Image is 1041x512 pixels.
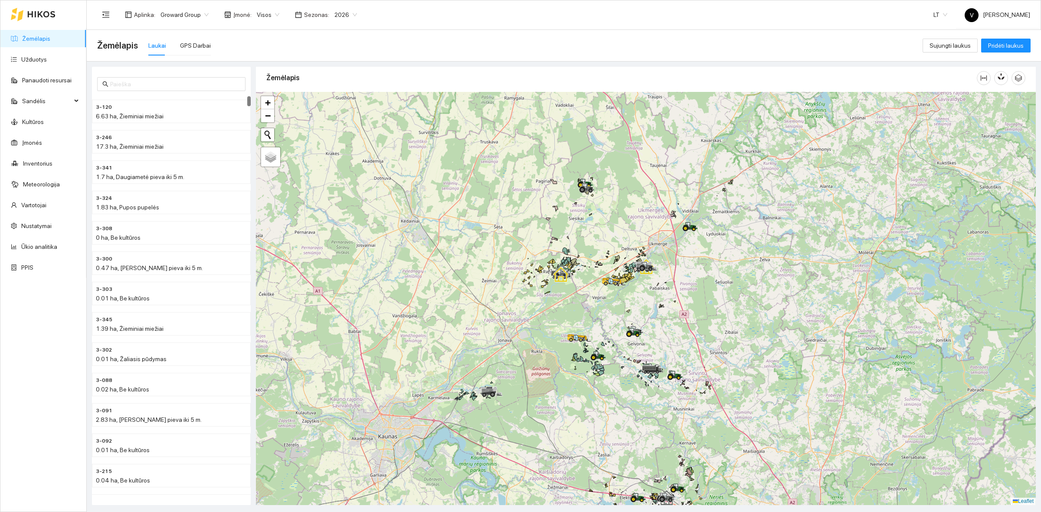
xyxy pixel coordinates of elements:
button: Initiate a new search [261,128,274,141]
button: Pridėti laukus [981,39,1031,52]
span: layout [125,11,132,18]
span: Pridėti laukus [988,41,1024,50]
span: Žemėlapis [97,39,138,52]
span: − [265,110,271,121]
span: 3-092 [96,437,112,445]
a: Leaflet [1013,498,1034,504]
span: Visos [257,8,279,21]
span: 3-246 [96,134,112,142]
span: 0.01 ha, Be kultūros [96,295,150,302]
span: column-width [977,75,990,82]
span: shop [224,11,231,18]
span: 3-324 [96,194,112,202]
span: 1.39 ha, Žieminiai miežiai [96,325,164,332]
a: Inventorius [23,160,52,167]
span: [PERSON_NAME] [965,11,1030,18]
div: Žemėlapis [266,65,977,90]
span: 0.02 ha, Be kultūros [96,386,149,393]
span: Aplinka : [134,10,155,20]
a: Užduotys [21,56,47,63]
a: PPIS [21,264,33,271]
span: 0.04 ha, Be kultūros [96,477,150,484]
span: Įmonė : [233,10,252,20]
a: Sujungti laukus [923,42,978,49]
span: + [265,97,271,108]
a: Meteorologija [23,181,60,188]
button: column-width [977,71,991,85]
input: Paieška [110,79,240,89]
div: Laukai [148,41,166,50]
span: 3-091 [96,407,112,415]
span: 3-302 [96,346,112,354]
span: 3-303 [96,285,112,294]
span: 1.83 ha, Pupos pupelės [96,204,159,211]
a: Panaudoti resursai [22,77,72,84]
a: Vartotojai [21,202,46,209]
span: calendar [295,11,302,18]
span: 3-120 [96,103,112,111]
span: V [970,8,974,22]
span: 2.83 ha, [PERSON_NAME] pieva iki 5 m. [96,416,202,423]
span: 3-088 [96,376,112,385]
div: GPS Darbai [180,41,211,50]
span: 0.01 ha, Žaliasis pūdymas [96,355,167,362]
span: menu-fold [102,11,110,19]
a: Layers [261,147,280,166]
span: 0.47 ha, [PERSON_NAME] pieva iki 5 m. [96,264,203,271]
span: Sujungti laukus [930,41,971,50]
span: 6.63 ha, Žieminiai miežiai [96,113,164,120]
span: 17.3 ha, Žieminiai miežiai [96,143,164,150]
span: 3-341 [96,164,112,172]
span: 3-215 [96,467,112,476]
a: Įmonės [22,139,42,146]
a: Pridėti laukus [981,42,1031,49]
span: 0 ha, Be kultūros [96,234,141,241]
span: 1.7 ha, Daugiametė pieva iki 5 m. [96,173,184,180]
span: Sandėlis [22,92,72,110]
span: 3-345 [96,316,112,324]
button: menu-fold [97,6,115,23]
span: 3-300 [96,255,112,263]
span: 3-308 [96,225,112,233]
a: Ūkio analitika [21,243,57,250]
a: Žemėlapis [22,35,50,42]
a: Zoom in [261,96,274,109]
a: Nustatymai [21,222,52,229]
span: Sezonas : [304,10,329,20]
span: 2026 [334,8,357,21]
span: 0.01 ha, Be kultūros [96,447,150,453]
span: search [102,81,108,87]
button: Sujungti laukus [923,39,978,52]
span: Groward Group [160,8,209,21]
a: Kultūros [22,118,44,125]
a: Zoom out [261,109,274,122]
span: LT [933,8,947,21]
